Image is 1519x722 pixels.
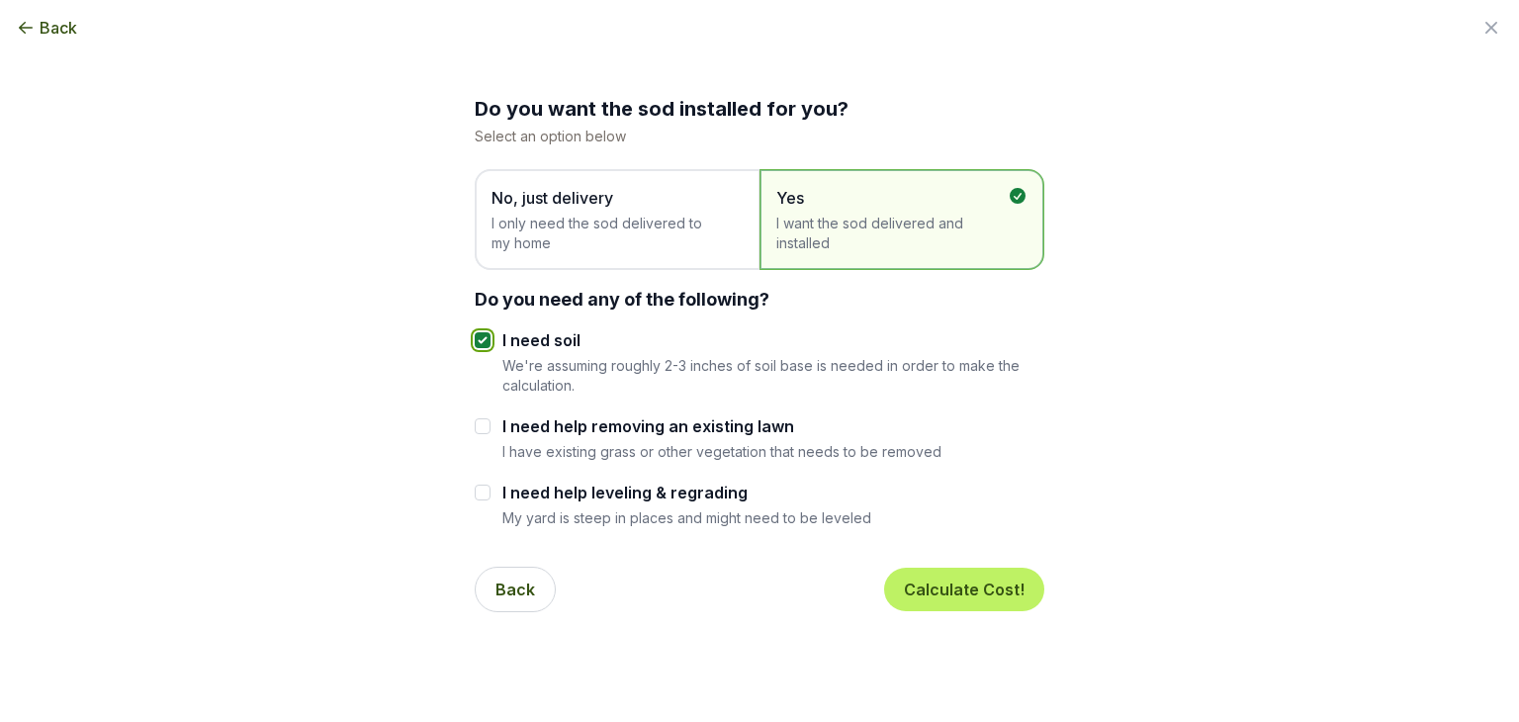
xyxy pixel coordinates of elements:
h2: Do you want the sod installed for you? [475,95,1044,123]
p: Select an option below [475,127,1044,145]
label: I need help removing an existing lawn [502,414,941,438]
span: I only need the sod delivered to my home [491,214,723,253]
span: Yes [776,186,1008,210]
label: I need help leveling & regrading [502,481,871,504]
p: We're assuming roughly 2-3 inches of soil base is needed in order to make the calculation. [502,356,1044,395]
button: Back [16,16,77,40]
span: I want the sod delivered and installed [776,214,1008,253]
label: I need soil [502,328,1044,352]
span: No, just delivery [491,186,723,210]
span: Back [40,16,77,40]
div: Do you need any of the following? [475,286,1044,313]
button: Back [475,567,556,612]
button: Calculate Cost! [884,568,1044,611]
p: I have existing grass or other vegetation that needs to be removed [502,442,941,461]
p: My yard is steep in places and might need to be leveled [502,508,871,527]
